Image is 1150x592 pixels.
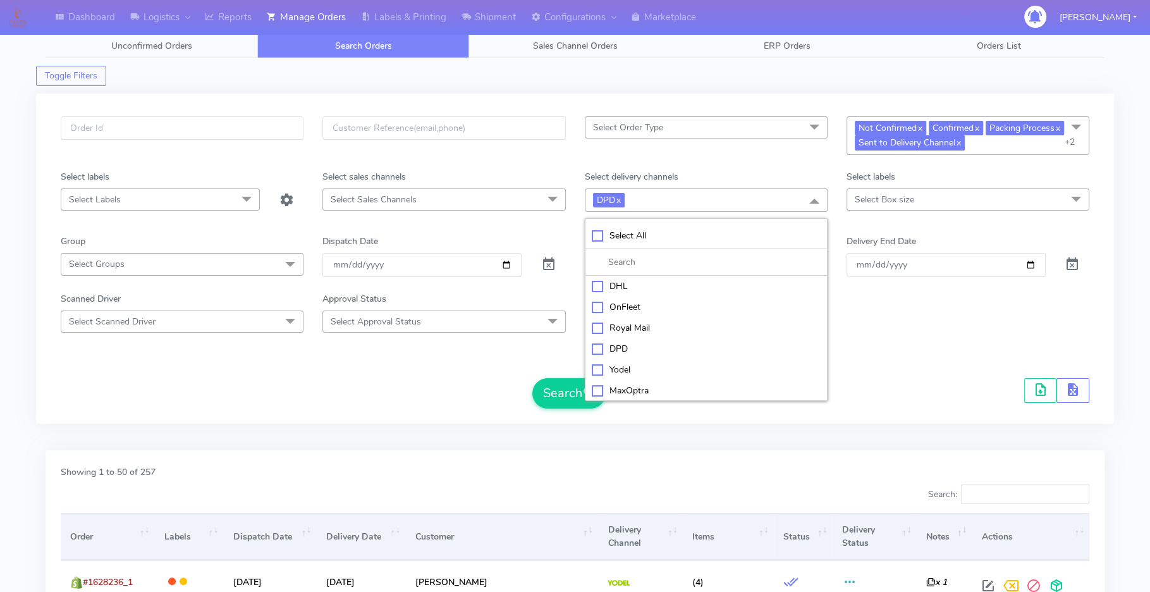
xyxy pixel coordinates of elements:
span: Select Box size [855,194,914,206]
span: DPD [593,193,625,207]
th: Delivery Channel: activate to sort column ascending [598,513,682,560]
span: Select Groups [69,258,125,270]
span: Confirmed [929,121,983,135]
label: Dispatch Date [322,235,378,248]
span: Not Confirmed [855,121,926,135]
input: Customer Reference(email,phone) [322,116,565,140]
a: x [974,121,979,134]
input: Search: [961,484,1089,504]
label: Select labels [847,170,895,183]
a: x [1055,121,1060,134]
img: shopify.png [70,576,83,589]
div: Select All [592,229,821,242]
label: Delivery End Date [847,235,916,248]
a: x [955,135,961,149]
th: Labels: activate to sort column ascending [154,513,223,560]
div: OnFleet [592,300,821,314]
input: Order Id [61,116,303,140]
div: MaxOptra [592,384,821,397]
span: Select Scanned Driver [69,316,156,328]
label: Scanned Driver [61,292,121,305]
span: Sent to Delivery Channel [855,135,965,150]
span: Unconfirmed Orders [111,40,192,52]
div: Royal Mail [592,321,821,335]
th: Items: activate to sort column ascending [683,513,774,560]
th: Status: activate to sort column ascending [774,513,833,560]
div: DPD [592,342,821,355]
button: [PERSON_NAME] [1050,4,1146,30]
label: Select sales channels [322,170,406,183]
label: Group [61,235,85,248]
ul: Tabs [46,34,1104,58]
span: Orders List [977,40,1021,52]
span: +2 [1065,136,1079,148]
a: x [615,193,621,206]
label: Approval Status [322,292,386,305]
span: Select Order Type [593,121,663,133]
span: (4) [692,576,704,588]
a: x [917,121,922,134]
span: Packing Process [986,121,1064,135]
th: Delivery Status: activate to sort column ascending [832,513,916,560]
th: Order: activate to sort column ascending [61,513,154,560]
span: Select Approval Status [331,316,421,328]
span: Select Sales Channels [331,194,417,206]
span: Select Labels [69,194,121,206]
input: multiselect-search [592,256,821,269]
div: Yodel [592,363,821,376]
div: DHL [592,280,821,293]
th: Actions: activate to sort column ascending [972,513,1089,560]
label: Select delivery channels [585,170,678,183]
th: Dispatch Date: activate to sort column ascending [223,513,316,560]
label: Showing 1 to 50 of 257 [61,466,156,479]
th: Customer: activate to sort column ascending [405,513,598,560]
i: x 1 [926,576,947,588]
span: #1628236_1 [83,576,133,588]
button: Toggle Filters [36,66,106,86]
span: ERP Orders [764,40,811,52]
img: Yodel [608,580,630,586]
span: Sales Channel Orders [533,40,618,52]
label: Select labels [61,170,109,183]
button: Search [532,378,606,409]
label: Search: [927,484,1089,504]
span: Search Orders [335,40,392,52]
th: Delivery Date: activate to sort column ascending [317,513,406,560]
th: Notes: activate to sort column ascending [917,513,972,560]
